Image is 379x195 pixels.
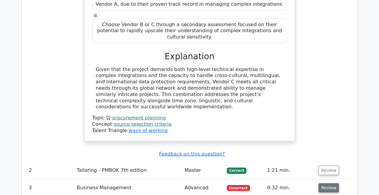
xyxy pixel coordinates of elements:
[159,151,225,157] a: Feedback on this question?
[92,115,287,121] div: Topic:
[227,185,250,191] span: Incorrect
[114,121,172,127] a: source selection criteria
[74,162,182,179] td: Tailoring - PMBOK 7th edition
[318,183,339,193] button: Review
[112,115,166,121] a: procurement planning
[128,128,168,133] a: ways of working
[27,162,74,179] td: 2
[182,162,224,179] td: Master
[92,121,287,128] div: Concept:
[92,19,287,43] div: Choose Vendor B or C through a secondary assessment focused on their potential to rapidly upscale...
[96,67,283,110] div: Given that the project demands both high-level technical expertise in complex integrations and th...
[318,166,339,175] button: Review
[96,51,283,62] h3: Explanation
[92,115,287,134] div: Talent Triangle:
[265,162,316,179] td: 1:21 min.
[227,168,246,174] span: Correct
[94,13,98,18] span: d.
